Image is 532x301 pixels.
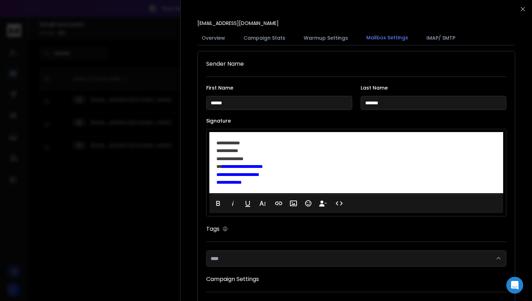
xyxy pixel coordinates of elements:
[316,196,330,210] button: Insert Unsubscribe Link
[226,196,240,210] button: Italic (⌘I)
[206,85,352,90] label: First Name
[206,225,220,233] h1: Tags
[206,118,506,123] label: Signature
[361,85,507,90] label: Last Name
[211,196,225,210] button: Bold (⌘B)
[332,196,346,210] button: Code View
[506,277,523,294] div: Open Intercom Messenger
[362,30,412,46] button: Mailbox Settings
[272,196,285,210] button: Insert Link (⌘K)
[197,30,229,46] button: Overview
[241,196,254,210] button: Underline (⌘U)
[299,30,352,46] button: Warmup Settings
[206,60,506,68] h1: Sender Name
[197,20,279,27] p: [EMAIL_ADDRESS][DOMAIN_NAME]
[422,30,460,46] button: IMAP/ SMTP
[206,275,506,283] h1: Campaign Settings
[287,196,300,210] button: Insert Image (⌘P)
[256,196,269,210] button: More Text
[239,30,290,46] button: Campaign Stats
[302,196,315,210] button: Emoticons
